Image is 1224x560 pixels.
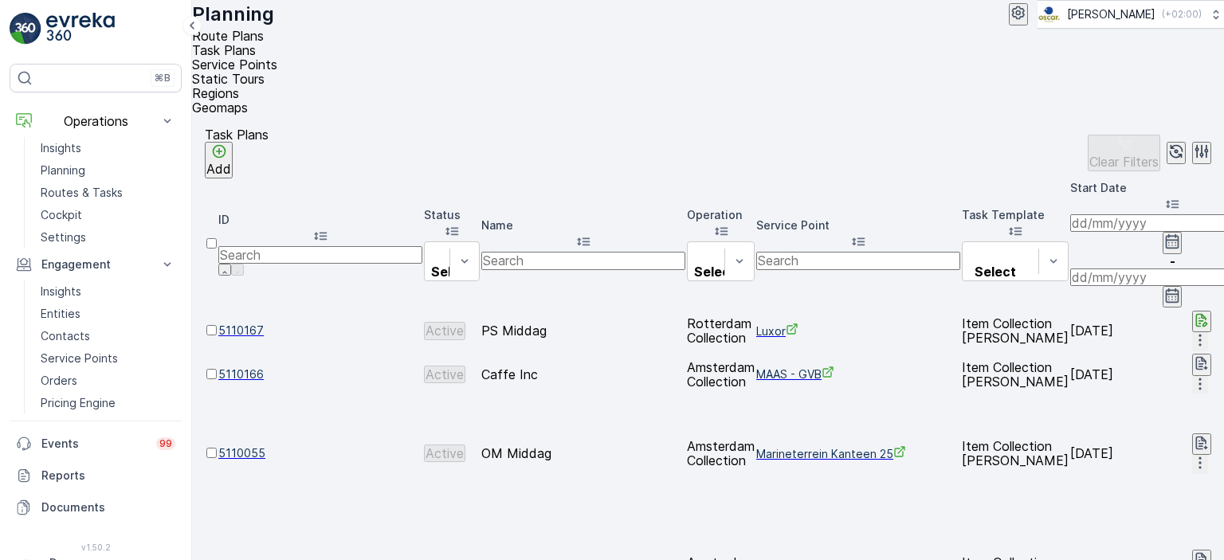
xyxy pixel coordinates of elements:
[687,360,755,389] p: Amsterdam Collection
[155,72,171,84] p: ⌘B
[10,542,182,552] span: v 1.50.2
[206,162,231,176] p: Add
[34,137,182,159] a: Insights
[1089,155,1159,169] p: Clear Filters
[10,249,182,280] button: Engagement
[34,280,182,303] a: Insights
[41,306,80,322] p: Entities
[756,445,960,462] a: Marineterrein Kanteen 25
[756,366,960,382] a: MAAS - GVB
[34,182,182,204] a: Routes & Tasks
[426,323,464,338] p: Active
[159,437,172,450] p: 99
[10,13,41,45] img: logo
[34,226,182,249] a: Settings
[481,367,685,382] p: Caffe Inc
[431,264,473,279] p: Select
[41,284,81,300] p: Insights
[687,439,755,468] p: Amsterdam Collection
[687,316,755,345] p: Rotterdam Collection
[10,428,182,460] a: Events99
[41,163,85,178] p: Planning
[756,217,960,233] p: Service Point
[10,105,182,137] button: Operations
[34,347,182,370] a: Service Points
[10,460,182,491] a: Reports
[756,252,960,269] input: Search
[962,360,1069,389] p: Item Collection [PERSON_NAME]
[41,207,82,223] p: Cockpit
[34,392,182,414] a: Pricing Engine
[424,444,465,462] button: Active
[41,114,150,128] p: Operations
[192,85,239,101] span: Regions
[962,439,1069,468] p: Item Collection [PERSON_NAME]
[962,316,1069,345] p: Item Collection [PERSON_NAME]
[426,367,464,382] p: Active
[424,366,465,383] button: Active
[481,446,685,460] p: OM Middag
[10,491,182,523] a: Documents
[192,28,264,44] span: Route Plans
[34,204,182,226] a: Cockpit
[192,100,248,116] span: Geomaps
[41,140,81,156] p: Insights
[218,323,422,339] a: 5110167
[1038,6,1061,23] img: basis-logo_rgb2x.png
[34,303,182,325] a: Entities
[192,71,265,87] span: Static Tours
[41,257,150,272] p: Engagement
[34,325,182,347] a: Contacts
[41,373,77,389] p: Orders
[205,142,233,178] button: Add
[41,185,123,201] p: Routes & Tasks
[192,2,274,27] p: Planning
[481,323,685,338] p: PS Middag
[41,395,116,411] p: Pricing Engine
[41,350,118,366] p: Service Points
[694,264,736,279] p: Select
[481,252,685,269] input: Search
[218,366,422,382] a: 5110166
[481,217,685,233] p: Name
[756,323,960,339] a: Luxor
[424,322,465,339] button: Active
[46,13,115,45] img: logo_light-DOdMpM7g.png
[426,446,464,460] p: Active
[41,328,90,344] p: Contacts
[218,212,422,228] p: ID
[1067,6,1155,22] p: [PERSON_NAME]
[41,229,86,245] p: Settings
[1088,135,1160,171] button: Clear Filters
[41,468,175,484] p: Reports
[192,57,277,72] span: Service Points
[34,159,182,182] a: Planning
[424,207,480,223] p: Status
[962,207,1069,223] p: Task Template
[218,246,422,264] input: Search
[687,207,755,223] p: Operation
[218,445,422,461] a: 5110055
[205,127,269,142] p: Task Plans
[34,370,182,392] a: Orders
[41,499,175,515] p: Documents
[41,436,147,452] p: Events
[192,42,256,58] span: Task Plans
[969,264,1022,279] p: Select
[1162,8,1202,21] p: ( +02:00 )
